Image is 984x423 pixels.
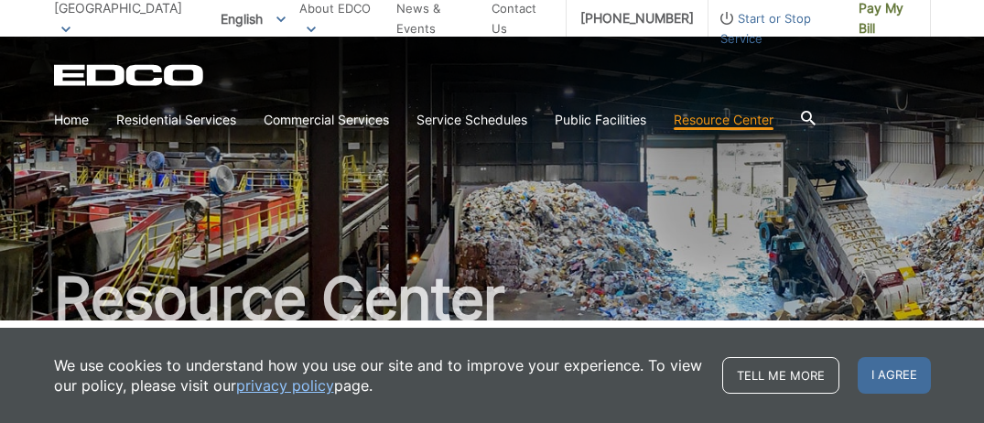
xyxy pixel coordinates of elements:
[116,110,236,130] a: Residential Services
[54,269,931,328] h2: Resource Center
[674,110,773,130] a: Resource Center
[54,64,206,86] a: EDCD logo. Return to the homepage.
[416,110,527,130] a: Service Schedules
[722,357,839,394] a: Tell me more
[54,355,704,396] p: We use cookies to understand how you use our site and to improve your experience. To view our pol...
[858,357,931,394] span: I agree
[264,110,389,130] a: Commercial Services
[236,375,334,396] a: privacy policy
[555,110,646,130] a: Public Facilities
[54,110,89,130] a: Home
[207,4,299,34] span: English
